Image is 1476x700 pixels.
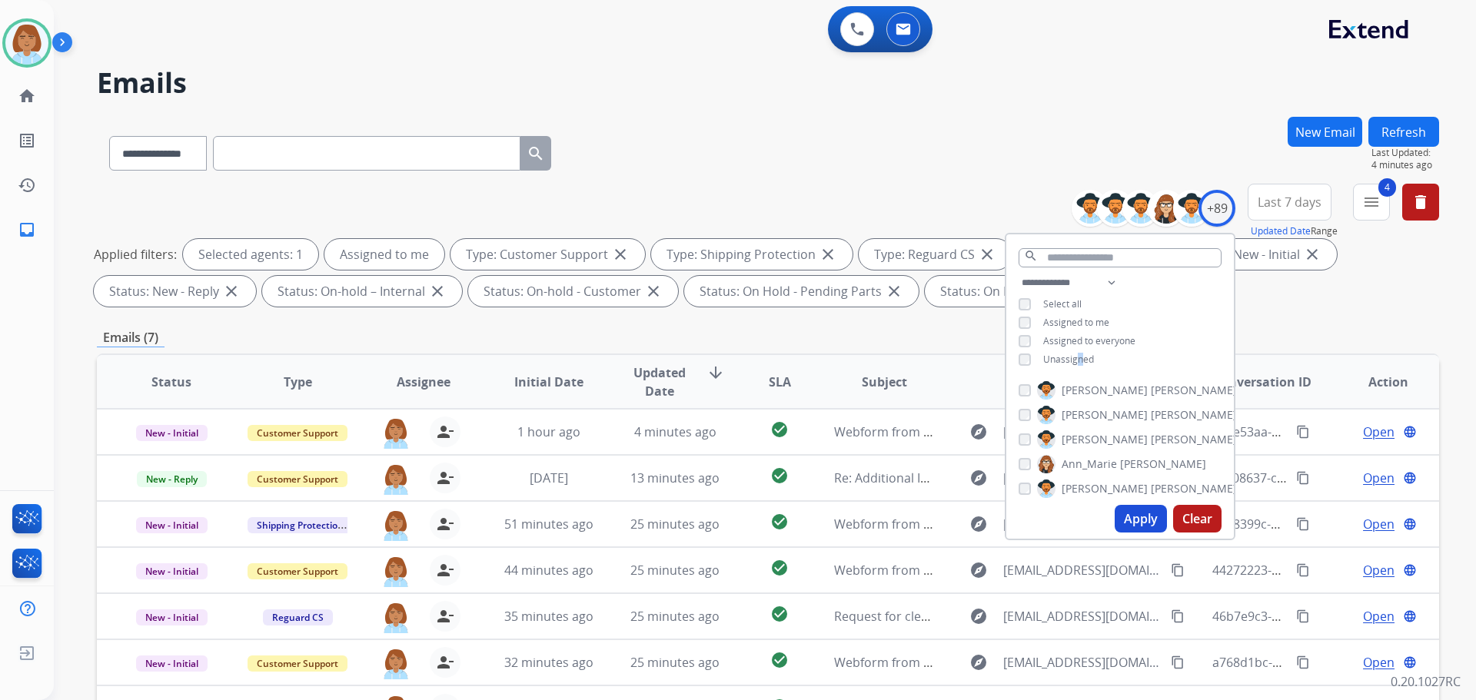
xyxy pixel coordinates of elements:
[1371,159,1439,171] span: 4 minutes ago
[436,607,454,625] mat-icon: person_remove
[1043,297,1082,310] span: Select all
[1296,425,1310,439] mat-icon: content_copy
[1024,249,1038,263] mat-icon: search
[630,516,720,532] span: 25 minutes ago
[450,239,645,270] div: Type: Customer Support
[1371,147,1439,159] span: Last Updated:
[94,276,256,307] div: Status: New - Reply
[136,425,208,441] span: New - Initial
[1062,432,1148,447] span: [PERSON_NAME]
[248,655,347,672] span: Customer Support
[969,561,988,579] mat-icon: explore
[834,654,1182,671] span: Webform from [EMAIL_ADDRESS][DOMAIN_NAME] on [DATE]
[436,515,454,533] mat-icon: person_remove
[1003,653,1162,672] span: [EMAIL_ADDRESS][DOMAIN_NAME]
[1003,515,1162,533] span: [EMAIL_ADDRESS][DOMAIN_NAME]
[1403,471,1417,485] mat-icon: language
[1303,245,1321,264] mat-icon: close
[1363,515,1395,533] span: Open
[1003,561,1162,579] span: [EMAIL_ADDRESS][DOMAIN_NAME]
[1296,563,1310,577] mat-icon: content_copy
[136,563,208,579] span: New - Initial
[834,423,1182,440] span: Webform from [EMAIL_ADDRESS][DOMAIN_NAME] on [DATE]
[1313,355,1439,409] th: Action
[770,651,789,669] mat-icon: check_circle
[527,144,545,163] mat-icon: search
[834,562,1182,579] span: Webform from [EMAIL_ADDRESS][DOMAIN_NAME] on [DATE]
[1175,239,1337,270] div: Status: New - Initial
[1043,334,1135,347] span: Assigned to everyone
[1248,184,1331,221] button: Last 7 days
[18,131,36,150] mat-icon: list_alt
[1362,193,1381,211] mat-icon: menu
[1003,607,1162,625] span: [EMAIL_ADDRESS][DOMAIN_NAME]
[706,363,725,382] mat-icon: arrow_downward
[1391,672,1461,691] p: 0.20.1027RC
[1403,609,1417,623] mat-icon: language
[94,245,177,264] p: Applied filters:
[222,282,241,300] mat-icon: close
[151,373,191,391] span: Status
[1288,117,1362,147] button: New Email
[436,423,454,441] mat-icon: person_remove
[1151,432,1237,447] span: [PERSON_NAME]
[770,605,789,623] mat-icon: check_circle
[1062,481,1148,496] span: [PERSON_NAME]
[136,609,208,625] span: New - Initial
[517,423,580,440] span: 1 hour ago
[468,276,678,307] div: Status: On-hold - Customer
[1171,563,1185,577] mat-icon: content_copy
[18,87,36,105] mat-icon: home
[248,517,353,533] span: Shipping Protection
[834,608,953,625] span: Request for cleaning
[644,282,663,300] mat-icon: close
[1251,225,1311,237] button: Updated Date
[1296,655,1310,669] mat-icon: content_copy
[1403,517,1417,531] mat-icon: language
[630,608,720,625] span: 25 minutes ago
[263,609,333,625] span: Reguard CS
[381,555,411,587] img: agent-avatar
[859,239,1012,270] div: Type: Reguard CS
[969,469,988,487] mat-icon: explore
[324,239,444,270] div: Assigned to me
[284,373,312,391] span: Type
[969,607,988,625] mat-icon: explore
[1296,609,1310,623] mat-icon: content_copy
[684,276,919,307] div: Status: On Hold - Pending Parts
[770,559,789,577] mat-icon: check_circle
[862,373,907,391] span: Subject
[769,373,791,391] span: SLA
[514,373,583,391] span: Initial Date
[97,68,1439,98] h2: Emails
[436,469,454,487] mat-icon: person_remove
[1043,316,1109,329] span: Assigned to me
[1062,407,1148,423] span: [PERSON_NAME]
[5,22,48,65] img: avatar
[436,653,454,672] mat-icon: person_remove
[436,561,454,579] mat-icon: person_remove
[1258,199,1321,205] span: Last 7 days
[1363,607,1395,625] span: Open
[248,471,347,487] span: Customer Support
[885,282,903,300] mat-icon: close
[1120,456,1206,472] span: [PERSON_NAME]
[530,469,568,486] span: [DATE]
[381,416,411,449] img: agent-avatar
[969,515,988,533] mat-icon: explore
[1212,608,1447,625] span: 46b7e9c3-d6d2-4155-96e2-ba17229ff4ab
[381,463,411,495] img: agent-avatar
[1173,505,1222,532] button: Clear
[262,276,462,307] div: Status: On-hold – Internal
[248,563,347,579] span: Customer Support
[18,221,36,239] mat-icon: inbox
[1151,407,1237,423] span: [PERSON_NAME]
[1296,517,1310,531] mat-icon: content_copy
[1353,184,1390,221] button: 4
[630,654,720,671] span: 25 minutes ago
[136,517,208,533] span: New - Initial
[1363,561,1395,579] span: Open
[1363,653,1395,672] span: Open
[1411,193,1430,211] mat-icon: delete
[1151,481,1237,496] span: [PERSON_NAME]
